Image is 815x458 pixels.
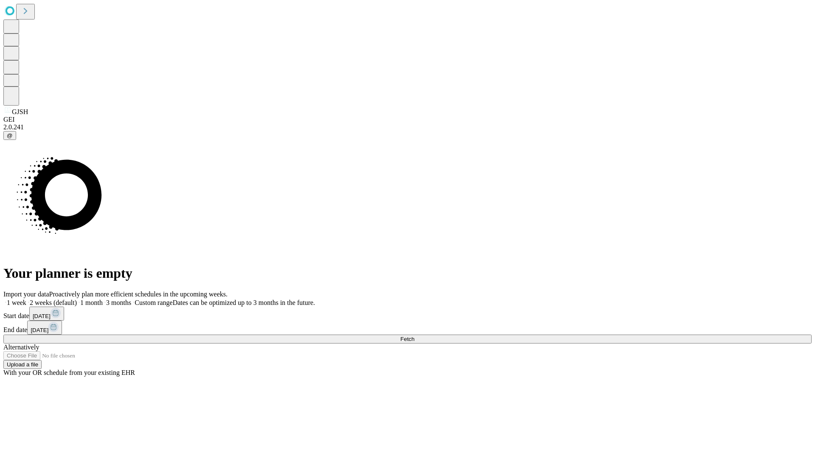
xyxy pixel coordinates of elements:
span: 3 months [106,299,131,306]
span: [DATE] [31,327,48,333]
span: @ [7,132,13,139]
div: Start date [3,307,812,321]
span: 1 month [80,299,103,306]
button: @ [3,131,16,140]
span: GJSH [12,108,28,115]
div: End date [3,321,812,335]
span: 2 weeks (default) [30,299,77,306]
span: Alternatively [3,343,39,351]
button: [DATE] [29,307,64,321]
span: Proactively plan more efficient schedules in the upcoming weeks. [49,290,228,298]
button: Fetch [3,335,812,343]
span: 1 week [7,299,26,306]
span: Fetch [400,336,414,342]
span: Custom range [135,299,172,306]
span: Import your data [3,290,49,298]
h1: Your planner is empty [3,265,812,281]
span: Dates can be optimized up to 3 months in the future. [173,299,315,306]
button: Upload a file [3,360,42,369]
div: GEI [3,116,812,123]
button: [DATE] [27,321,62,335]
span: With your OR schedule from your existing EHR [3,369,135,376]
div: 2.0.241 [3,123,812,131]
span: [DATE] [33,313,51,319]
